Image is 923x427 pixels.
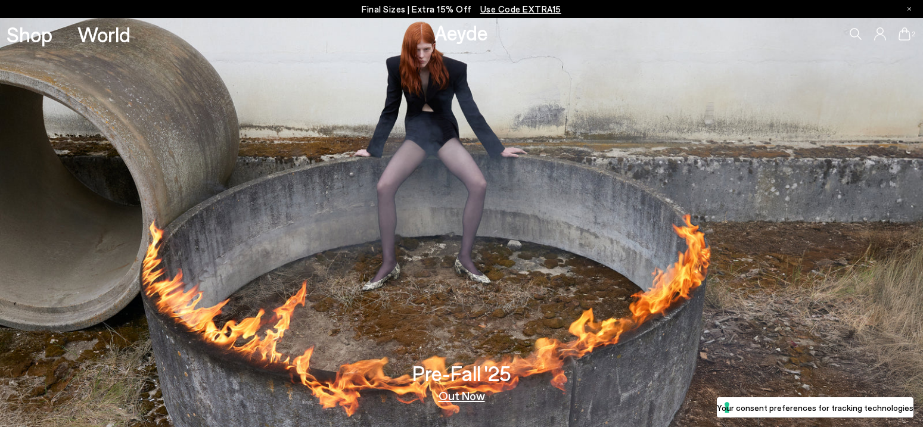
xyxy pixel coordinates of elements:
[434,20,488,45] a: Aeyde
[480,4,561,14] span: Navigate to /collections/ss25-final-sizes
[7,24,52,45] a: Shop
[412,363,511,384] h3: Pre-Fall '25
[77,24,130,45] a: World
[439,389,485,401] a: Out Now
[717,397,913,417] button: Your consent preferences for tracking technologies
[899,27,910,40] a: 2
[717,401,913,414] label: Your consent preferences for tracking technologies
[362,2,561,17] p: Final Sizes | Extra 15% Off
[910,31,916,38] span: 2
